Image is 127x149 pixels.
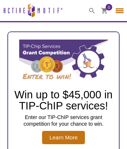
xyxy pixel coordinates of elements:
span: Learn More [42,131,85,144]
span: 0 [108,4,110,10]
h2: Win up to $45,000 in TIP-ChIP services! [12,89,115,111]
a: 0 [101,7,108,15]
p: Enter our TIP-ChIP services grant competition for your chance to win. [12,114,115,127]
img: TIP-ChIP Services Grant Competition [19,40,108,84]
a: TIP-ChIP Services Grant Competition Win up to $45,000 in TIP-ChIP services! Enter our TIP-ChIP se... [8,40,119,144]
